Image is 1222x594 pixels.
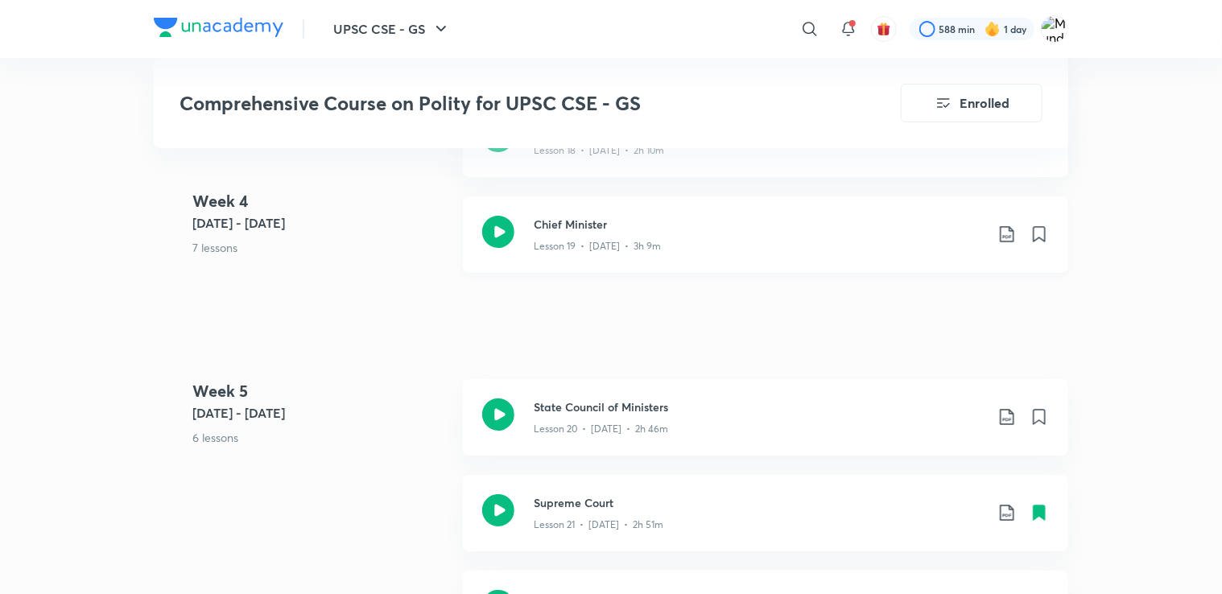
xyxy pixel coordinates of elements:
h3: Comprehensive Course on Polity for UPSC CSE - GS [180,92,810,115]
a: GovernorLesson 18 • [DATE] • 2h 10m [463,101,1068,196]
img: streak [985,21,1001,37]
p: Lesson 20 • [DATE] • 2h 46m [534,422,668,436]
button: UPSC CSE - GS [324,13,460,45]
h3: State Council of Ministers [534,398,985,415]
h5: [DATE] - [DATE] [192,403,450,423]
h4: Week 4 [192,189,450,213]
button: avatar [871,16,897,42]
img: Company Logo [154,18,283,37]
a: Chief MinisterLesson 19 • [DATE] • 3h 9m [463,196,1068,292]
p: Lesson 19 • [DATE] • 3h 9m [534,239,661,254]
h3: Supreme Court [534,494,985,511]
h5: [DATE] - [DATE] [192,213,450,233]
a: State Council of MinistersLesson 20 • [DATE] • 2h 46m [463,379,1068,475]
p: Lesson 21 • [DATE] • 2h 51m [534,518,663,532]
img: Munde Ruma [1041,15,1068,43]
a: Company Logo [154,18,283,41]
h4: Week 5 [192,379,450,403]
a: Supreme CourtLesson 21 • [DATE] • 2h 51m [463,475,1068,571]
button: Enrolled [901,84,1042,122]
img: avatar [877,22,891,36]
p: 7 lessons [192,239,450,256]
p: Lesson 18 • [DATE] • 2h 10m [534,143,664,158]
p: 6 lessons [192,429,450,446]
h3: Chief Minister [534,216,985,233]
